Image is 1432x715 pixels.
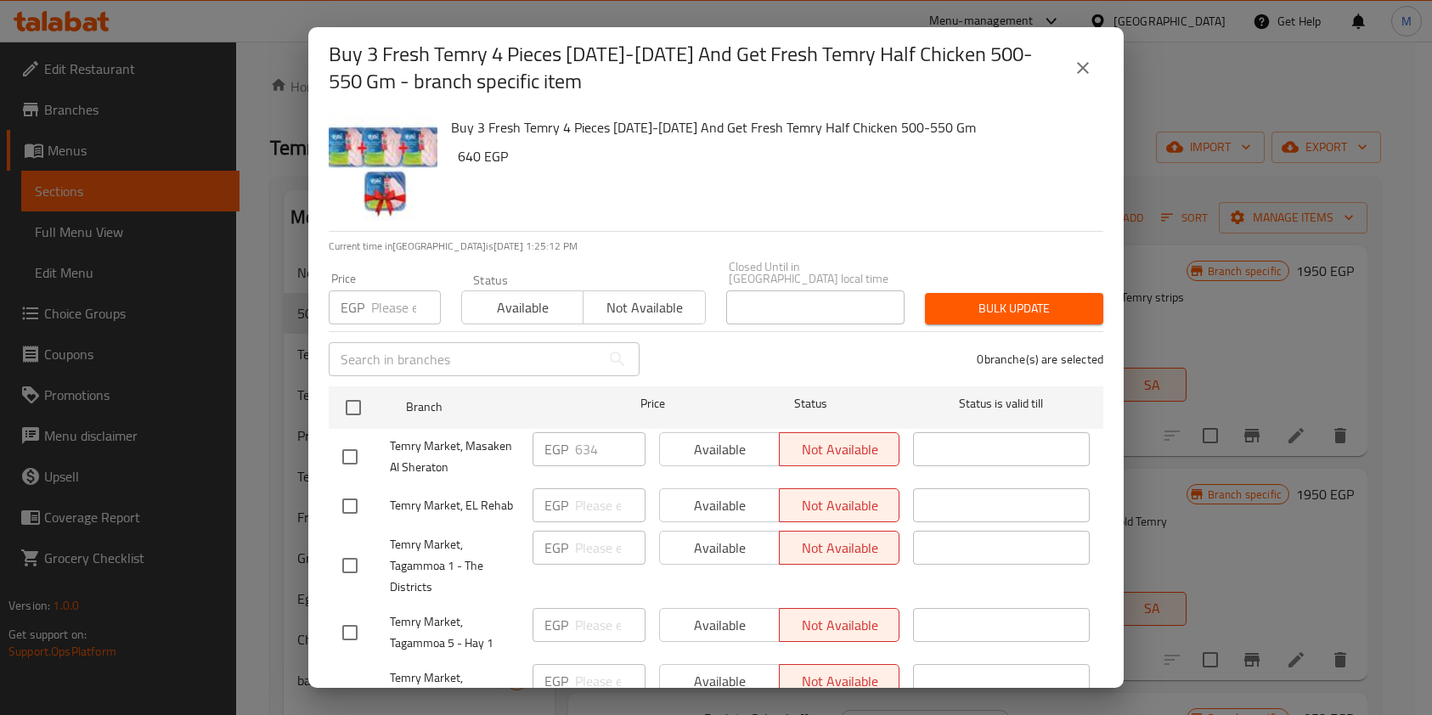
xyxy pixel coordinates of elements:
[925,293,1103,324] button: Bulk update
[575,608,646,642] input: Please enter price
[390,495,519,516] span: Temry Market, EL Rehab
[544,615,568,635] p: EGP
[1063,48,1103,88] button: close
[575,664,646,698] input: Please enter price
[469,296,577,320] span: Available
[390,534,519,598] span: Temry Market, Tagammoa 1 - The Districts
[451,115,1090,139] h6: Buy 3 Fresh Temry 4 Pieces [DATE]-[DATE] And Get Fresh Temry Half Chicken 500-550 Gm
[458,144,1090,168] h6: 640 EGP
[390,611,519,654] span: Temry Market, Tagammoa 5 - Hay 1
[341,297,364,318] p: EGP
[329,41,1063,95] h2: Buy 3 Fresh Temry 4 Pieces [DATE]-[DATE] And Get Fresh Temry Half Chicken 500-550 Gm - branch spe...
[329,239,1103,254] p: Current time in [GEOGRAPHIC_DATA] is [DATE] 1:25:12 PM
[977,351,1103,368] p: 0 branche(s) are selected
[575,531,646,565] input: Please enter price
[913,393,1090,414] span: Status is valid till
[406,397,583,418] span: Branch
[544,439,568,459] p: EGP
[390,436,519,478] span: Temry Market, Masaken Al Sheraton
[329,115,437,224] img: Buy 3 Fresh Temry 4 Pieces 1000-1100 And Get Fresh Temry Half Chicken 500-550 Gm
[461,290,584,324] button: Available
[723,393,899,414] span: Status
[583,290,705,324] button: Not available
[329,342,600,376] input: Search in branches
[590,296,698,320] span: Not available
[371,290,441,324] input: Please enter price
[544,538,568,558] p: EGP
[939,298,1090,319] span: Bulk update
[544,671,568,691] p: EGP
[575,488,646,522] input: Please enter price
[544,495,568,515] p: EGP
[575,432,646,466] input: Please enter price
[596,393,709,414] span: Price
